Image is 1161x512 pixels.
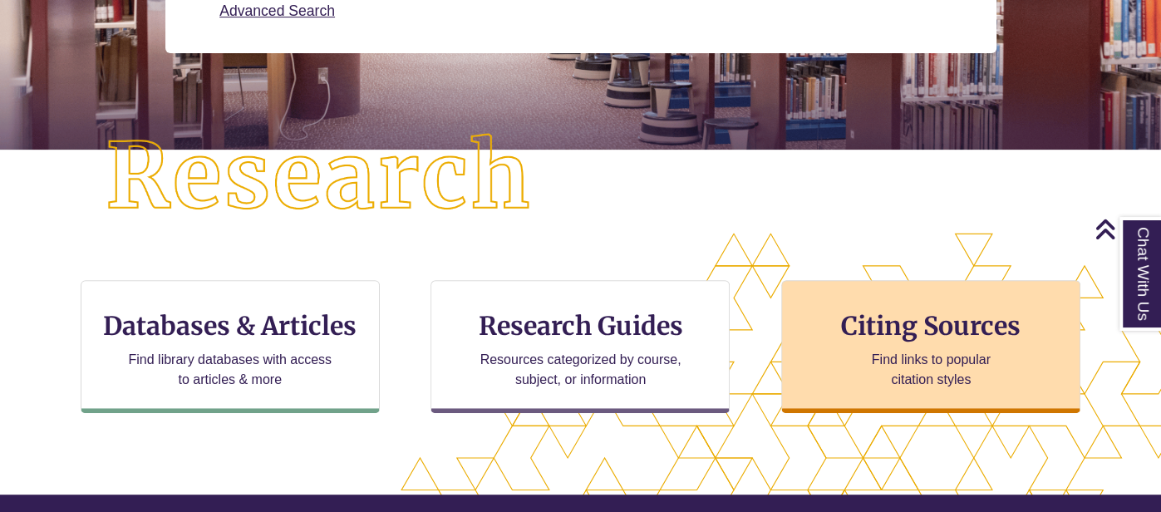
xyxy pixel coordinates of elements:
img: Research [58,86,581,268]
a: Citing Sources Find links to popular citation styles [781,280,1080,413]
a: Advanced Search [219,2,335,19]
a: Databases & Articles Find library databases with access to articles & more [81,280,380,413]
p: Find links to popular citation styles [850,350,1012,390]
h3: Research Guides [445,310,716,342]
h3: Citing Sources [829,310,1032,342]
p: Find library databases with access to articles & more [121,350,338,390]
h3: Databases & Articles [95,310,366,342]
p: Resources categorized by course, subject, or information [472,350,689,390]
a: Research Guides Resources categorized by course, subject, or information [430,280,730,413]
a: Back to Top [1095,218,1157,240]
